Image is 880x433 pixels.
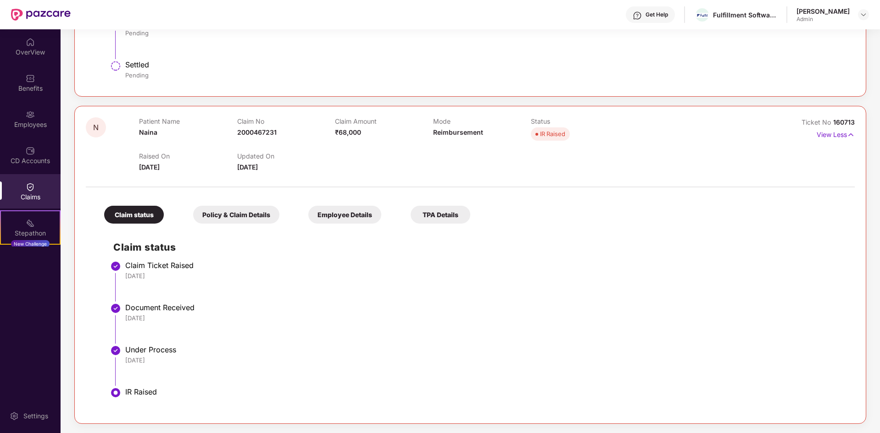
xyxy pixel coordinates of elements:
[110,303,121,314] img: svg+xml;base64,PHN2ZyBpZD0iU3RlcC1Eb25lLTMyeDMyIiB4bWxucz0iaHR0cDovL3d3dy53My5vcmcvMjAwMC9zdmciIH...
[125,345,846,354] div: Under Process
[110,261,121,272] img: svg+xml;base64,PHN2ZyBpZD0iU3RlcC1Eb25lLTMyeDMyIiB4bWxucz0iaHR0cDovL3d3dy53My5vcmcvMjAwMC9zdmciIH...
[110,60,121,71] img: svg+xml;base64,PHN2ZyBpZD0iU3RlcC1QZW5kaW5nLTMyeDMyIiB4bWxucz0iaHR0cDovL3d3dy53My5vcmcvMjAwMC9zdm...
[125,356,846,364] div: [DATE]
[113,240,846,255] h2: Claim status
[11,240,50,247] div: New Challenge
[411,206,470,224] div: TPA Details
[125,314,846,322] div: [DATE]
[110,345,121,356] img: svg+xml;base64,PHN2ZyBpZD0iU3RlcC1Eb25lLTMyeDMyIiB4bWxucz0iaHR0cDovL3d3dy53My5vcmcvMjAwMC9zdmciIH...
[847,130,855,140] img: svg+xml;base64,PHN2ZyB4bWxucz0iaHR0cDovL3d3dy53My5vcmcvMjAwMC9zdmciIHdpZHRoPSIxNyIgaGVpZ2h0PSIxNy...
[139,163,160,171] span: [DATE]
[93,124,99,132] span: N
[125,71,846,79] div: Pending
[433,128,483,136] span: Reimbursement
[139,152,237,160] p: Raised On
[860,11,867,18] img: svg+xml;base64,PHN2ZyBpZD0iRHJvcGRvd24tMzJ4MzIiIHhtbG5zPSJodHRwOi8vd3d3LnczLm9yZy8yMDAwL3N2ZyIgd2...
[125,261,846,270] div: Claim Ticket Raised
[646,11,668,18] div: Get Help
[237,117,335,125] p: Claim No
[833,118,855,126] span: 160713
[540,129,565,138] div: IR Raised
[11,9,71,21] img: New Pazcare Logo
[139,117,237,125] p: Patient Name
[125,60,846,69] div: Settled
[10,411,19,421] img: svg+xml;base64,PHN2ZyBpZD0iU2V0dGluZy0yMHgyMCIgeG1sbnM9Imh0dHA6Ly93d3cudzMub3JnLzIwMDAvc3ZnIiB3aW...
[308,206,381,224] div: Employee Details
[125,29,846,37] div: Pending
[817,127,855,140] p: View Less
[802,118,833,126] span: Ticket No
[335,128,361,136] span: ₹68,000
[125,272,846,280] div: [DATE]
[125,387,846,396] div: IR Raised
[713,11,777,19] div: Fulfillment Software Private Limited
[26,146,35,155] img: svg+xml;base64,PHN2ZyBpZD0iQ0RfQWNjb3VudHMiIGRhdGEtbmFtZT0iQ0QgQWNjb3VudHMiIHhtbG5zPSJodHRwOi8vd3...
[21,411,51,420] div: Settings
[433,117,531,125] p: Mode
[26,110,35,119] img: svg+xml;base64,PHN2ZyBpZD0iRW1wbG95ZWVzIiB4bWxucz0iaHR0cDovL3d3dy53My5vcmcvMjAwMC9zdmciIHdpZHRoPS...
[26,38,35,47] img: svg+xml;base64,PHN2ZyBpZD0iSG9tZSIgeG1sbnM9Imh0dHA6Ly93d3cudzMub3JnLzIwMDAvc3ZnIiB3aWR0aD0iMjAiIG...
[796,7,850,16] div: [PERSON_NAME]
[110,387,121,398] img: svg+xml;base64,PHN2ZyBpZD0iU3RlcC1BY3RpdmUtMzJ4MzIiIHhtbG5zPSJodHRwOi8vd3d3LnczLm9yZy8yMDAwL3N2Zy...
[237,152,335,160] p: Updated On
[193,206,279,224] div: Policy & Claim Details
[237,128,277,136] span: 2000467231
[1,228,60,237] div: Stepathon
[335,117,433,125] p: Claim Amount
[696,13,709,18] img: Fulfil-Blue-Composite.png
[139,128,157,136] span: Naina
[26,74,35,83] img: svg+xml;base64,PHN2ZyBpZD0iQmVuZWZpdHMiIHhtbG5zPSJodHRwOi8vd3d3LnczLm9yZy8yMDAwL3N2ZyIgd2lkdGg9Ij...
[104,206,164,224] div: Claim status
[26,219,35,228] img: svg+xml;base64,PHN2ZyB4bWxucz0iaHR0cDovL3d3dy53My5vcmcvMjAwMC9zdmciIHdpZHRoPSIyMSIgaGVpZ2h0PSIyMC...
[26,182,35,192] img: svg+xml;base64,PHN2ZyBpZD0iQ2xhaW0iIHhtbG5zPSJodHRwOi8vd3d3LnczLm9yZy8yMDAwL3N2ZyIgd2lkdGg9IjIwIi...
[125,303,846,312] div: Document Received
[531,117,629,125] p: Status
[796,16,850,23] div: Admin
[633,11,642,20] img: svg+xml;base64,PHN2ZyBpZD0iSGVscC0zMngzMiIgeG1sbnM9Imh0dHA6Ly93d3cudzMub3JnLzIwMDAvc3ZnIiB3aWR0aD...
[237,163,258,171] span: [DATE]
